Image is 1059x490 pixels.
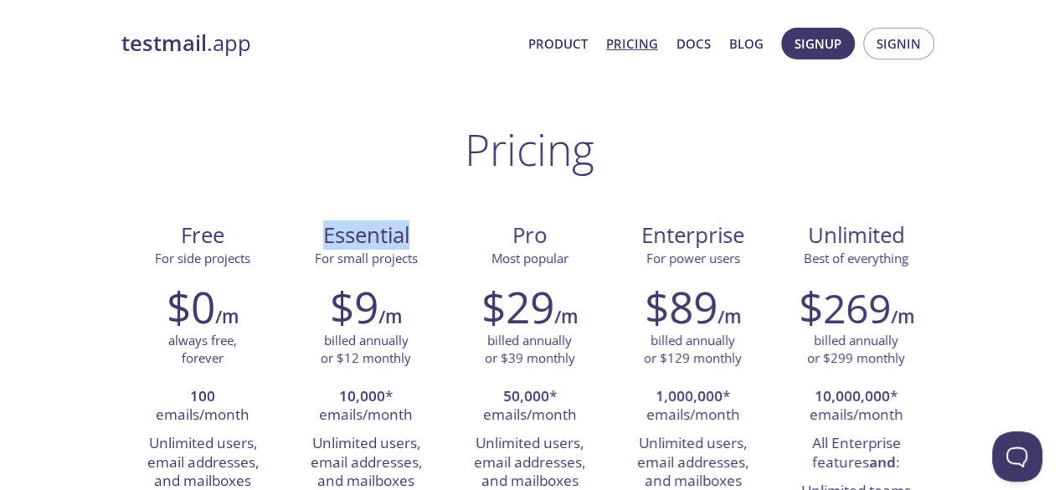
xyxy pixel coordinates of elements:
span: Free [135,221,271,250]
strong: 1,000,000 [655,386,722,405]
button: Signup [781,28,855,59]
span: Essential [298,221,434,250]
strong: 10,000 [339,386,385,405]
h2: $89 [645,281,717,332]
button: Signin [863,28,934,59]
p: billed annually or $299 monthly [807,332,905,368]
a: testmail.app [121,29,515,58]
span: Most popular [491,250,568,266]
strong: and [869,452,896,472]
strong: 100 [190,386,215,405]
li: emails/month [134,383,272,431]
span: 269 [823,281,891,335]
p: billed annually or $39 monthly [485,332,575,368]
strong: 50,000 [503,386,549,405]
h6: /m [378,302,402,331]
iframe: Help Scout Beacon - Open [992,431,1042,482]
span: For power users [646,250,740,266]
h2: $0 [167,281,215,332]
span: Unlimited [808,220,905,250]
li: All Enterprise features : [787,430,925,477]
h6: /m [215,302,239,331]
span: For side projects [155,250,250,266]
span: Signin [877,33,921,54]
li: * emails/month [787,383,925,431]
p: always free, forever [168,332,237,368]
a: Pricing [606,33,658,54]
a: Docs [676,33,711,54]
span: Enterprise [625,221,761,250]
strong: 10,000,000 [815,386,890,405]
h2: $ [799,281,891,332]
li: * emails/month [297,383,435,431]
strong: testmail [121,28,207,58]
a: Product [528,33,588,54]
li: * emails/month [460,383,599,431]
span: Best of everything [804,250,908,266]
h2: $9 [330,281,378,332]
a: Blog [729,33,763,54]
p: billed annually or $129 monthly [644,332,742,368]
h6: /m [891,302,914,331]
h2: $29 [481,281,554,332]
h1: Pricing [465,124,594,174]
p: billed annually or $12 monthly [321,332,411,368]
h6: /m [717,302,741,331]
li: * emails/month [624,383,762,431]
h6: /m [554,302,578,331]
span: Signup [794,33,841,54]
span: For small projects [315,250,418,266]
span: Pro [461,221,598,250]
